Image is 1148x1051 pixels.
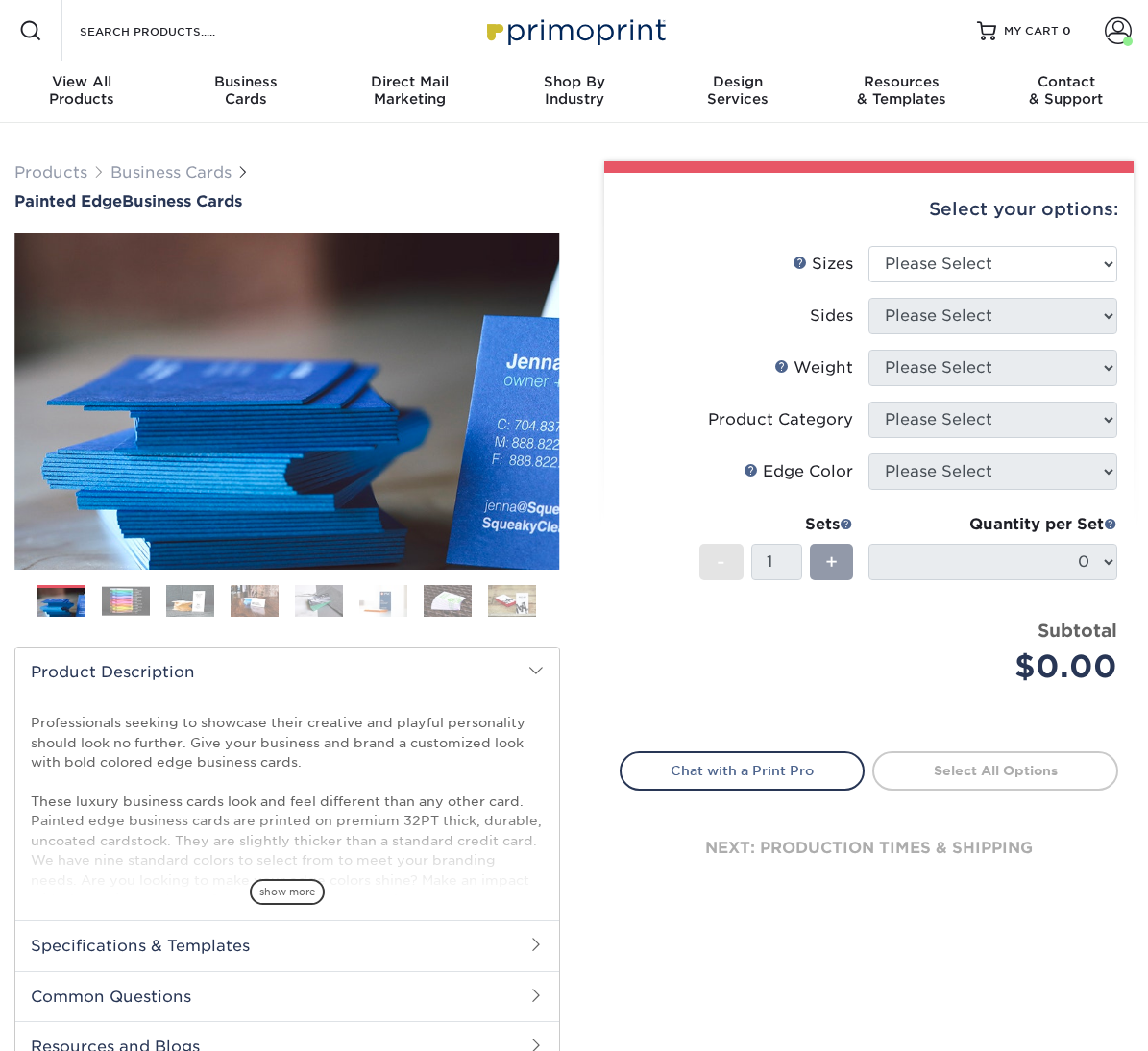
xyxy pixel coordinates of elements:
div: Select your options: [620,173,1119,246]
span: MY CART [1004,23,1059,39]
span: Painted Edge [14,192,122,210]
a: Contact& Support [984,61,1148,123]
div: Quantity per Set [868,513,1117,536]
div: Product Category [708,408,853,431]
span: Contact [984,73,1148,90]
div: Edge Color [744,460,853,483]
span: Business [164,73,329,90]
span: - [717,548,725,576]
img: Primoprint [478,10,671,51]
div: Industry [492,73,656,108]
div: Cards [164,73,329,108]
h2: Product Description [15,648,559,697]
div: Sizes [793,253,853,276]
h2: Common Questions [15,971,559,1021]
a: Painted EdgeBusiness Cards [14,192,560,210]
div: Sides [810,305,853,328]
span: Shop By [492,73,656,90]
input: SEARCH PRODUCTS..... [78,19,265,42]
a: Business Cards [110,163,232,182]
h2: Specifications & Templates [15,920,559,970]
a: Direct MailMarketing [328,61,492,123]
a: Products [14,163,87,182]
img: Business Cards 08 [488,585,536,618]
span: + [825,548,838,576]
h1: Business Cards [14,192,560,210]
img: Business Cards 06 [359,585,407,618]
span: 0 [1063,24,1071,37]
img: Business Cards 07 [424,585,472,618]
img: Business Cards 02 [102,586,150,616]
span: Direct Mail [328,73,492,90]
div: Services [656,73,820,108]
div: & Templates [820,73,985,108]
img: Painted Edge 01 [14,129,560,674]
span: Design [656,73,820,90]
div: Sets [699,513,853,536]
strong: Subtotal [1038,620,1117,641]
img: Business Cards 05 [295,585,343,618]
a: Shop ByIndustry [492,61,656,123]
a: Chat with a Print Pro [620,751,866,790]
img: Business Cards 04 [231,585,279,618]
span: show more [250,879,325,905]
div: next: production times & shipping [620,791,1119,906]
span: Resources [820,73,985,90]
div: Marketing [328,73,492,108]
a: BusinessCards [164,61,329,123]
div: $0.00 [883,644,1117,690]
img: Business Cards 01 [37,578,85,626]
img: Business Cards 03 [166,585,214,618]
div: Weight [774,356,853,379]
a: Select All Options [872,751,1118,790]
a: Resources& Templates [820,61,985,123]
div: & Support [984,73,1148,108]
a: DesignServices [656,61,820,123]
